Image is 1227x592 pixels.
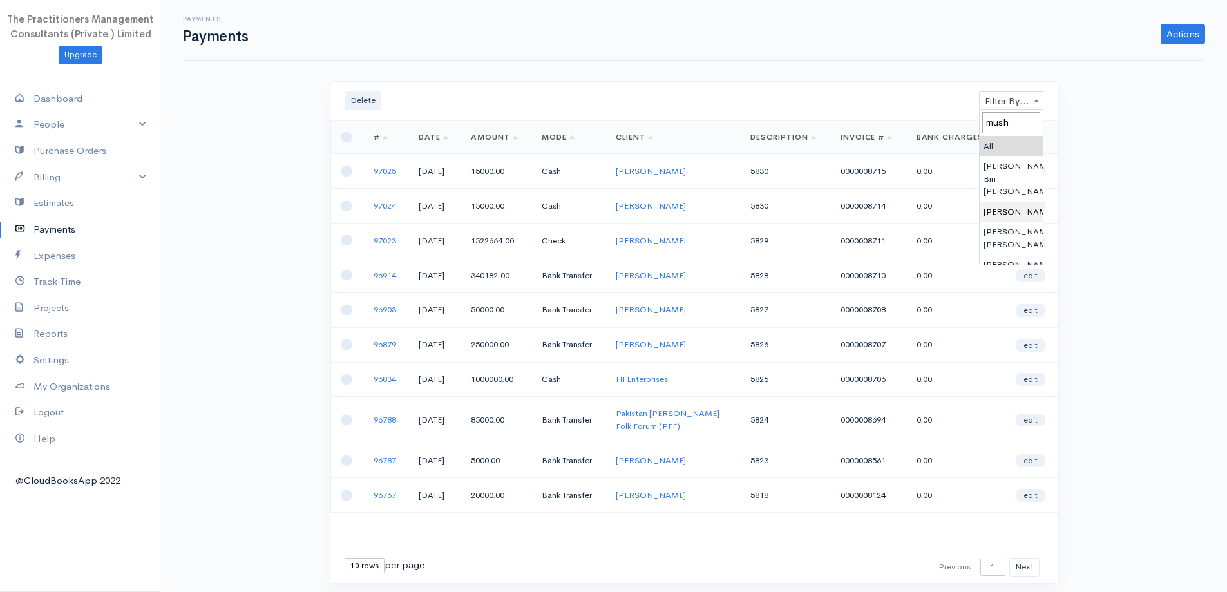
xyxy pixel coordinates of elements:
[980,92,1043,110] span: Filter By Client
[183,28,248,44] h1: Payments
[531,258,605,292] td: Bank Transfer
[616,304,686,315] a: [PERSON_NAME]
[59,46,102,64] a: Upgrade
[374,166,396,177] a: 97025
[531,189,605,224] td: Cash
[408,327,461,362] td: [DATE]
[1016,339,1045,352] a: edit
[374,455,396,466] a: 96787
[740,362,830,397] td: 5825
[616,374,668,385] a: HI Enterprises
[408,292,461,327] td: [DATE]
[1161,24,1205,44] a: Actions
[830,397,906,443] td: 0000008694
[616,490,686,501] a: [PERSON_NAME]
[740,258,830,292] td: 5828
[1016,304,1045,317] a: edit
[374,490,396,501] a: 96767
[374,270,396,281] a: 96914
[906,327,1006,362] td: 0.00
[740,327,830,362] td: 5826
[906,258,1006,292] td: 0.00
[374,374,396,385] a: 96834
[906,362,1006,397] td: 0.00
[830,292,906,327] td: 0000008708
[616,132,653,142] a: Client
[461,397,531,443] td: 85000.00
[531,443,605,478] td: Bank Transfer
[408,362,461,397] td: [DATE]
[408,189,461,224] td: [DATE]
[616,339,686,350] a: [PERSON_NAME]
[461,443,531,478] td: 5000.00
[408,397,461,443] td: [DATE]
[461,478,531,513] td: 20000.00
[740,224,830,258] td: 5829
[830,154,906,189] td: 0000008715
[917,132,992,142] a: Bank Charges
[461,292,531,327] td: 50000.00
[408,478,461,513] td: [DATE]
[374,414,396,425] a: 96788
[345,558,424,573] div: per page
[980,254,1043,287] li: [PERSON_NAME] [PERSON_NAME]
[906,154,1006,189] td: 0.00
[740,154,830,189] td: 5830
[408,258,461,292] td: [DATE]
[374,200,396,211] a: 97024
[750,132,816,142] a: Description
[830,258,906,292] td: 0000008710
[471,132,518,142] a: Amount
[531,362,605,397] td: Cash
[461,327,531,362] td: 250000.00
[531,478,605,513] td: Bank Transfer
[374,132,388,142] a: #
[616,270,686,281] a: [PERSON_NAME]
[740,443,830,478] td: 5823
[531,224,605,258] td: Check
[345,91,381,110] button: Delete
[740,292,830,327] td: 5827
[906,478,1006,513] td: 0.00
[980,222,1043,254] li: [PERSON_NAME] [PERSON_NAME]
[461,362,531,397] td: 1000000.00
[1016,454,1045,467] a: edit
[830,443,906,478] td: 0000008561
[15,473,146,488] div: @CloudBooksApp 2022
[1016,414,1045,426] a: edit
[531,292,605,327] td: Bank Transfer
[1016,489,1045,502] a: edit
[616,408,719,432] a: Pakistan [PERSON_NAME] Folk Forum (PFF)
[461,224,531,258] td: 1522664.00
[979,91,1043,110] span: Filter By Client
[461,189,531,224] td: 15000.00
[906,397,1006,443] td: 0.00
[740,397,830,443] td: 5824
[1016,373,1045,386] a: edit
[1009,558,1040,577] button: Next
[740,189,830,224] td: 5830
[980,136,1043,157] li: All
[830,224,906,258] td: 0000008711
[7,13,154,40] span: The Practitioners Management Consultants (Private ) Limited
[531,154,605,189] td: Cash
[461,258,531,292] td: 340182.00
[408,443,461,478] td: [DATE]
[542,132,575,142] a: Mode
[906,443,1006,478] td: 0.00
[906,189,1006,224] td: 0.00
[830,478,906,513] td: 0000008124
[830,362,906,397] td: 0000008706
[374,304,396,315] a: 96903
[616,166,686,177] a: [PERSON_NAME]
[374,235,396,246] a: 97023
[531,397,605,443] td: Bank Transfer
[830,189,906,224] td: 0000008714
[616,235,686,246] a: [PERSON_NAME]
[374,339,396,350] a: 96879
[616,200,686,211] a: [PERSON_NAME]
[906,292,1006,327] td: 0.00
[461,154,531,189] td: 15000.00
[980,156,1043,202] li: [PERSON_NAME] Bin [PERSON_NAME]
[906,224,1006,258] td: 0.00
